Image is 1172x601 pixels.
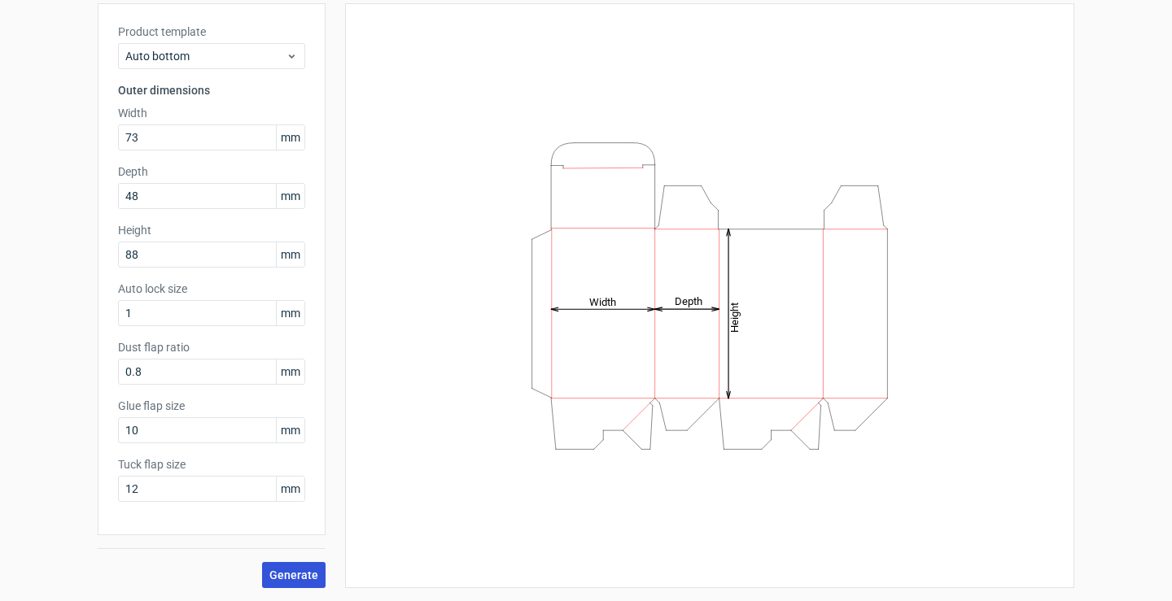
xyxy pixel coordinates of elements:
label: Glue flap size [118,398,305,414]
span: mm [276,125,304,150]
span: Generate [269,569,318,581]
span: mm [276,184,304,208]
span: mm [276,418,304,442]
label: Product template [118,24,305,40]
label: Tuck flap size [118,456,305,473]
tspan: Height [728,302,741,332]
span: mm [276,301,304,325]
button: Generate [262,562,326,588]
label: Dust flap ratio [118,339,305,355]
label: Auto lock size [118,281,305,297]
label: Height [118,222,305,238]
tspan: Depth [675,295,702,307]
span: mm [276,477,304,501]
span: mm [276,359,304,384]
label: Width [118,105,305,121]
tspan: Width [589,295,616,307]
label: Depth [118,163,305,180]
span: mm [276,242,304,267]
span: Auto bottom [125,48,286,64]
h3: Outer dimensions [118,82,305,98]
